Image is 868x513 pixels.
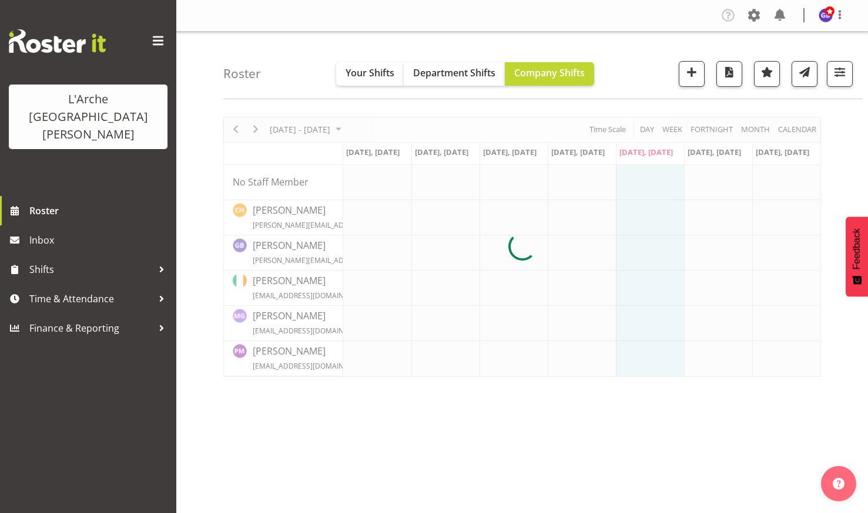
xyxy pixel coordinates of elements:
[852,228,862,269] span: Feedback
[21,90,156,143] div: L'Arche [GEOGRAPHIC_DATA][PERSON_NAME]
[716,61,742,87] button: Download a PDF of the roster according to the set date range.
[413,66,495,79] span: Department Shifts
[29,231,170,249] span: Inbox
[827,61,853,87] button: Filter Shifts
[336,62,404,86] button: Your Shifts
[505,62,594,86] button: Company Shifts
[29,319,153,337] span: Finance & Reporting
[679,61,705,87] button: Add a new shift
[29,290,153,308] span: Time & Attendance
[346,66,394,79] span: Your Shifts
[9,29,106,53] img: Rosterit website logo
[29,202,170,220] span: Roster
[223,67,261,80] h4: Roster
[514,66,585,79] span: Company Shifts
[833,478,844,490] img: help-xxl-2.png
[404,62,505,86] button: Department Shifts
[29,261,153,278] span: Shifts
[846,217,868,296] button: Feedback - Show survey
[819,8,833,22] img: gillian-bradshaw10168.jpg
[754,61,780,87] button: Highlight an important date within the roster.
[792,61,817,87] button: Send a list of all shifts for the selected filtered period to all rostered employees.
